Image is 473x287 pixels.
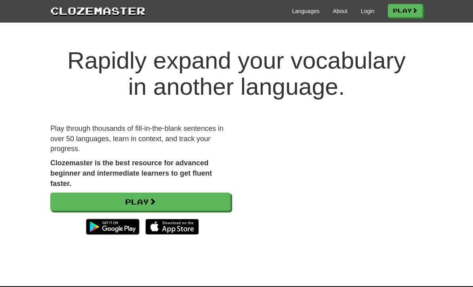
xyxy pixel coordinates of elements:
a: Login [361,7,374,15]
p: Play through thousands of fill-in-the-blank sentences in over 50 languages, learn in context, and... [50,124,231,154]
img: Download_on_the_App_Store_Badge_US-UK_135x40-25178aeef6eb6b83b96f5f2d004eda3bffbb37122de64afbaef7... [145,219,199,235]
strong: Clozemaster is the best resource for advanced beginner and intermediate learners to get fluent fa... [50,159,212,187]
a: About [333,7,347,15]
a: Play [388,4,423,17]
a: Play [50,193,231,211]
a: Clozemaster [50,3,145,18]
img: Get it on Google Play [82,215,143,239]
a: Languages [292,7,319,15]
